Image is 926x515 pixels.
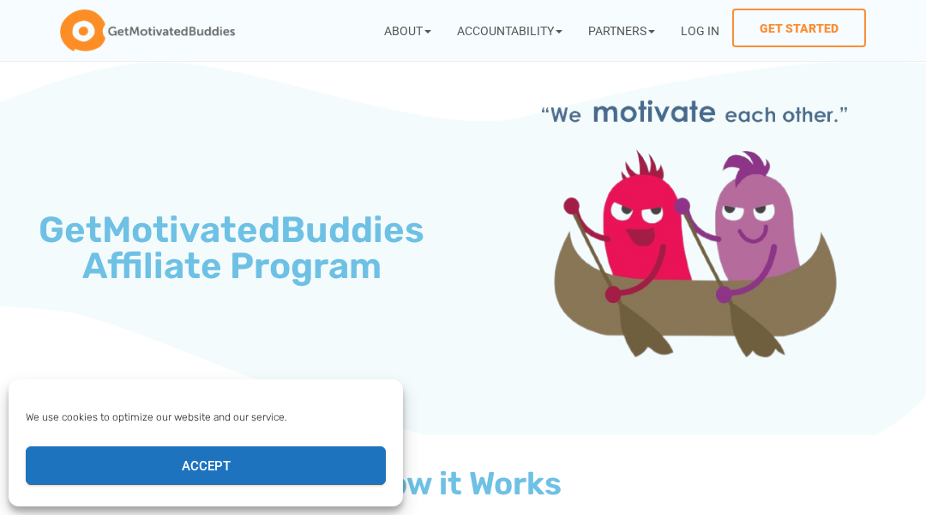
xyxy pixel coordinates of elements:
button: Accept [26,446,386,485]
h2: How it Works [9,468,917,500]
a: About [371,9,444,52]
div: We use cookies to optimize our website and our service. [26,409,384,425]
img: motivator affiliate program [516,70,873,427]
h1: GetMotivatedBuddies Affiliate Program [9,212,454,284]
a: Get Started [732,9,866,47]
a: Accountability [444,9,575,52]
a: Log In [668,9,732,52]
img: GetMotivatedBuddies [60,9,235,52]
a: Partners [575,9,668,52]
